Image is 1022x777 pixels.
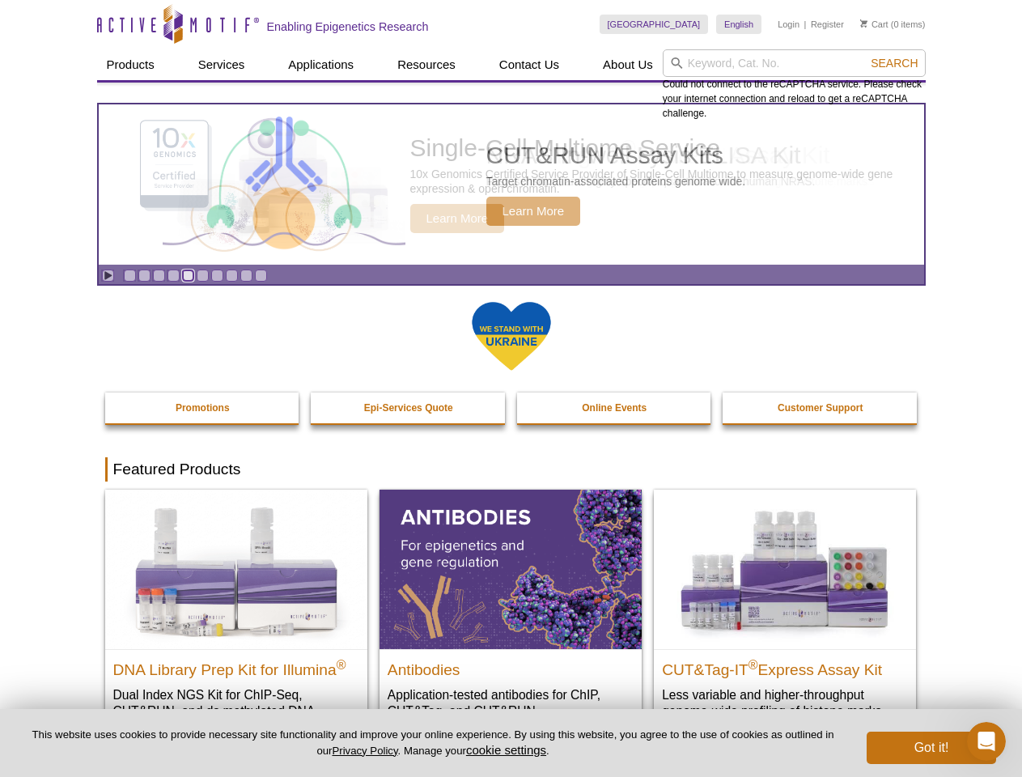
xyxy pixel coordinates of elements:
h2: DNA Library Prep Kit for Illumina [113,654,359,678]
a: Online Events [517,393,713,423]
a: Toggle autoplay [102,270,114,282]
a: Go to slide 5 [182,270,194,282]
a: Contact Us [490,49,569,80]
h2: Antibodies [388,654,634,678]
li: (0 items) [860,15,926,34]
a: Products [97,49,164,80]
sup: ® [748,657,758,671]
button: Got it! [867,732,996,764]
button: Search [866,56,922,70]
img: We Stand With Ukraine [471,300,552,372]
a: About Us [593,49,663,80]
a: Resources [388,49,465,80]
h2: CUT&Tag-IT Express Assay Kit [662,654,908,678]
span: Search [871,57,918,70]
button: cookie settings [466,743,546,757]
strong: Customer Support [778,402,863,414]
a: Go to slide 4 [168,270,180,282]
a: Services [189,49,255,80]
h2: Featured Products [105,457,918,482]
strong: Promotions [176,402,230,414]
p: Less variable and higher-throughput genome-wide profiling of histone marks​. [662,686,908,720]
p: Application-tested antibodies for ChIP, CUT&Tag, and CUT&RUN. [388,686,634,720]
a: Epi-Services Quote [311,393,507,423]
p: Target chromatin-associated proteins genome wide. [486,174,746,189]
a: [GEOGRAPHIC_DATA] [600,15,709,34]
article: CUT&RUN Assay Kits [99,104,924,265]
a: Login [778,19,799,30]
img: Your Cart [860,19,867,28]
a: Go to slide 10 [255,270,267,282]
a: Register [811,19,844,30]
a: Applications [278,49,363,80]
span: Learn More [486,197,581,226]
a: Go to slide 1 [124,270,136,282]
img: DNA Library Prep Kit for Illumina [105,490,367,648]
a: DNA Library Prep Kit for Illumina DNA Library Prep Kit for Illumina® Dual Index NGS Kit for ChIP-... [105,490,367,751]
iframe: Intercom live chat [967,722,1006,761]
input: Keyword, Cat. No. [663,49,926,77]
a: Go to slide 2 [138,270,151,282]
p: This website uses cookies to provide necessary site functionality and improve your online experie... [26,728,840,758]
a: CUT&Tag-IT® Express Assay Kit CUT&Tag-IT®Express Assay Kit Less variable and higher-throughput ge... [654,490,916,735]
div: Could not connect to the reCAPTCHA service. Please check your internet connection and reload to g... [663,49,926,121]
strong: Epi-Services Quote [364,402,453,414]
a: Cart [860,19,888,30]
h2: Enabling Epigenetics Research [267,19,429,34]
img: CUT&Tag-IT® Express Assay Kit [654,490,916,648]
a: Go to slide 3 [153,270,165,282]
a: Customer Support [723,393,918,423]
a: Privacy Policy [332,745,397,757]
img: All Antibodies [380,490,642,648]
a: All Antibodies Antibodies Application-tested antibodies for ChIP, CUT&Tag, and CUT&RUN. [380,490,642,735]
a: Promotions [105,393,301,423]
a: Go to slide 9 [240,270,252,282]
img: CUT&RUN Assay Kits [163,111,405,259]
sup: ® [337,657,346,671]
p: Dual Index NGS Kit for ChIP-Seq, CUT&RUN, and ds methylated DNA assays. [113,686,359,736]
strong: Online Events [582,402,647,414]
a: Go to slide 6 [197,270,209,282]
li: | [804,15,807,34]
a: English [716,15,761,34]
a: Go to slide 8 [226,270,238,282]
h2: CUT&RUN Assay Kits [486,143,746,168]
a: Go to slide 7 [211,270,223,282]
a: CUT&RUN Assay Kits CUT&RUN Assay Kits Target chromatin-associated proteins genome wide. Learn More [99,104,924,265]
